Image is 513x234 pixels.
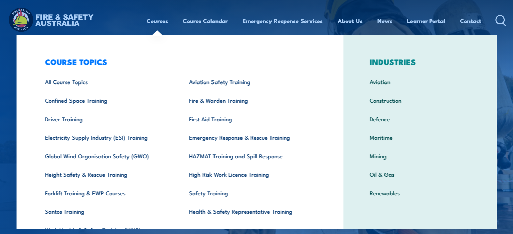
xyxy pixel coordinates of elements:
a: Global Wind Organisation Safety (GWO) [34,146,178,165]
a: Courses [147,12,168,30]
h3: COURSE TOPICS [34,57,322,66]
a: About Us [338,12,363,30]
a: Emergency Response Services [243,12,323,30]
a: Forklift Training & EWP Courses [34,183,178,202]
a: Learner Portal [407,12,445,30]
a: Health & Safety Representative Training [178,202,322,221]
a: Renewables [359,183,481,202]
a: Driver Training [34,109,178,128]
a: Aviation Safety Training [178,72,322,91]
a: High Risk Work Licence Training [178,165,322,183]
a: Santos Training [34,202,178,221]
a: Electricity Supply Industry (ESI) Training [34,128,178,146]
a: News [377,12,392,30]
h3: INDUSTRIES [359,57,481,66]
a: Emergency Response & Rescue Training [178,128,322,146]
a: Aviation [359,72,481,91]
a: Oil & Gas [359,165,481,183]
a: All Course Topics [34,72,178,91]
a: Contact [460,12,481,30]
a: Height Safety & Rescue Training [34,165,178,183]
a: Construction [359,91,481,109]
a: Safety Training [178,183,322,202]
a: Defence [359,109,481,128]
a: Confined Space Training [34,91,178,109]
a: Maritime [359,128,481,146]
a: First Aid Training [178,109,322,128]
a: HAZMAT Training and Spill Response [178,146,322,165]
a: Course Calendar [183,12,228,30]
a: Fire & Warden Training [178,91,322,109]
a: Mining [359,146,481,165]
